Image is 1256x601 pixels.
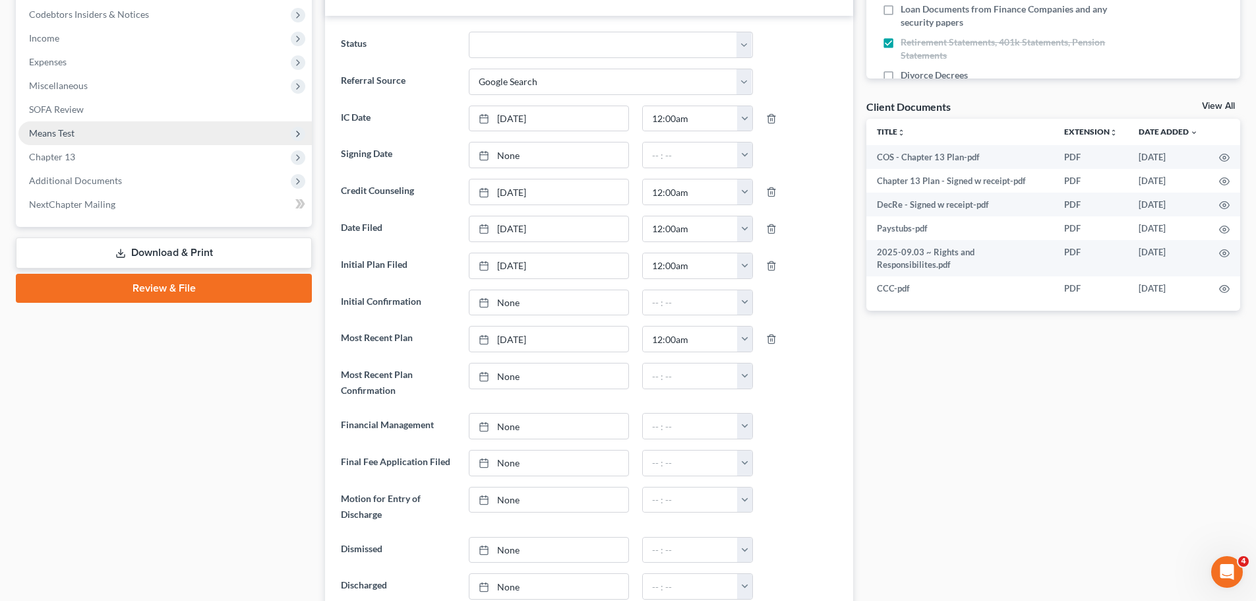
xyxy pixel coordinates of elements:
[469,414,628,439] a: None
[901,69,968,82] span: Divorce Decrees
[469,451,628,476] a: None
[469,142,628,168] a: None
[16,274,312,303] a: Review & File
[334,450,462,476] label: Final Fee Application Filed
[334,326,462,352] label: Most Recent Plan
[643,538,738,563] input: -- : --
[334,216,462,242] label: Date Filed
[334,537,462,563] label: Dismissed
[1128,145,1209,169] td: [DATE]
[334,573,462,600] label: Discharged
[469,364,628,389] a: None
[469,179,628,205] a: [DATE]
[866,276,1054,300] td: CCC-pdf
[901,3,1135,29] span: Loan Documents from Finance Companies and any security papers
[18,193,312,216] a: NextChapter Mailing
[469,290,628,315] a: None
[469,327,628,352] a: [DATE]
[334,106,462,132] label: IC Date
[1128,216,1209,240] td: [DATE]
[866,100,951,113] div: Client Documents
[1211,556,1243,588] iframe: Intercom live chat
[1202,102,1235,111] a: View All
[334,142,462,168] label: Signing Date
[643,142,738,168] input: -- : --
[643,364,738,389] input: -- : --
[469,106,628,131] a: [DATE]
[643,179,738,205] input: -- : --
[29,175,122,186] span: Additional Documents
[1054,240,1128,276] td: PDF
[334,179,462,205] label: Credit Counseling
[1064,127,1118,137] a: Extensionunfold_more
[643,327,738,352] input: -- : --
[334,363,462,402] label: Most Recent Plan Confirmation
[469,488,628,513] a: None
[643,574,738,599] input: -- : --
[1128,240,1209,276] td: [DATE]
[29,32,59,44] span: Income
[1139,127,1198,137] a: Date Added expand_more
[1054,193,1128,216] td: PDF
[29,56,67,67] span: Expenses
[1128,169,1209,193] td: [DATE]
[334,413,462,439] label: Financial Management
[334,290,462,316] label: Initial Confirmation
[1054,276,1128,300] td: PDF
[901,36,1135,62] span: Retirement Statements, 401k Statements, Pension Statements
[29,151,75,162] span: Chapter 13
[866,240,1054,276] td: 2025-09.03 ~ Rights and Responsibilites.pdf
[1054,145,1128,169] td: PDF
[334,253,462,279] label: Initial Plan Filed
[29,9,149,20] span: Codebtors Insiders & Notices
[16,237,312,269] a: Download & Print
[469,538,628,563] a: None
[1110,129,1118,137] i: unfold_more
[1054,216,1128,240] td: PDF
[469,574,628,599] a: None
[643,253,738,278] input: -- : --
[877,127,905,137] a: Titleunfold_more
[897,129,905,137] i: unfold_more
[29,80,88,91] span: Miscellaneous
[18,98,312,121] a: SOFA Review
[643,488,738,513] input: -- : --
[334,487,462,526] label: Motion for Entry of Discharge
[643,290,738,315] input: -- : --
[866,169,1054,193] td: Chapter 13 Plan - Signed w receipt-pdf
[643,106,738,131] input: -- : --
[643,216,738,241] input: -- : --
[29,104,84,115] span: SOFA Review
[643,414,738,439] input: -- : --
[29,127,75,139] span: Means Test
[334,69,462,95] label: Referral Source
[866,145,1054,169] td: COS - Chapter 13 Plan-pdf
[469,216,628,241] a: [DATE]
[1128,193,1209,216] td: [DATE]
[866,193,1054,216] td: DecRe - Signed w receipt-pdf
[334,32,462,58] label: Status
[1238,556,1249,567] span: 4
[643,451,738,476] input: -- : --
[1054,169,1128,193] td: PDF
[1190,129,1198,137] i: expand_more
[469,253,628,278] a: [DATE]
[866,216,1054,240] td: Paystubs-pdf
[29,199,115,210] span: NextChapter Mailing
[1128,276,1209,300] td: [DATE]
